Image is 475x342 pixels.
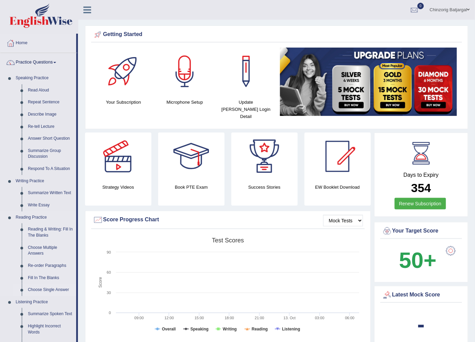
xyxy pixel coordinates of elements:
[255,316,264,320] text: 21:00
[395,198,446,209] a: Renew Subscription
[417,312,425,337] b: -
[417,3,424,9] span: 0
[162,327,176,331] tspan: Overall
[25,96,76,108] a: Repeat Sentence
[399,248,437,273] b: 50+
[305,184,371,191] h4: EW Booklet Download
[0,53,76,70] a: Practice Questions
[25,272,76,284] a: Fill In The Blanks
[25,260,76,272] a: Re-order Paragraphs
[107,270,111,274] text: 60
[283,316,295,320] tspan: 13. Oct
[25,223,76,241] a: Reading & Writing: Fill In The Blanks
[382,172,461,178] h4: Days to Expiry
[98,277,103,288] tspan: Score
[96,99,151,106] h4: Your Subscription
[191,327,209,331] tspan: Speaking
[85,184,151,191] h4: Strategy Videos
[93,215,363,225] div: Score Progress Chart
[25,145,76,163] a: Summarize Group Discussion
[13,296,76,308] a: Listening Practice
[158,184,225,191] h4: Book PTE Exam
[13,175,76,187] a: Writing Practice
[25,187,76,199] a: Summarize Written Text
[382,226,461,236] div: Your Target Score
[25,199,76,211] a: Write Essay
[25,284,76,296] a: Choose Single Answer
[315,316,325,320] text: 03:00
[282,327,300,331] tspan: Listening
[25,133,76,145] a: Answer Short Question
[109,311,111,315] text: 0
[0,34,76,51] a: Home
[280,48,457,116] img: small5.jpg
[13,211,76,224] a: Reading Practice
[25,308,76,320] a: Summarize Spoken Text
[231,184,298,191] h4: Success Stories
[25,242,76,260] a: Choose Multiple Answers
[25,163,76,175] a: Respond To A Situation
[107,250,111,254] text: 90
[382,290,461,300] div: Latest Mock Score
[93,30,460,40] div: Getting Started
[195,316,204,320] text: 15:00
[164,316,174,320] text: 12:00
[345,316,355,320] text: 06:00
[25,320,76,338] a: Highlight Incorrect Words
[223,327,237,331] tspan: Writing
[411,181,431,194] b: 354
[107,291,111,295] text: 30
[158,99,212,106] h4: Microphone Setup
[25,108,76,121] a: Describe Image
[134,316,144,320] text: 09:00
[25,121,76,133] a: Re-tell Lecture
[212,237,244,244] tspan: Test scores
[225,316,234,320] text: 18:00
[25,84,76,97] a: Read Aloud
[252,327,268,331] tspan: Reading
[13,72,76,84] a: Speaking Practice
[219,99,273,120] h4: Update [PERSON_NAME] Login Detail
